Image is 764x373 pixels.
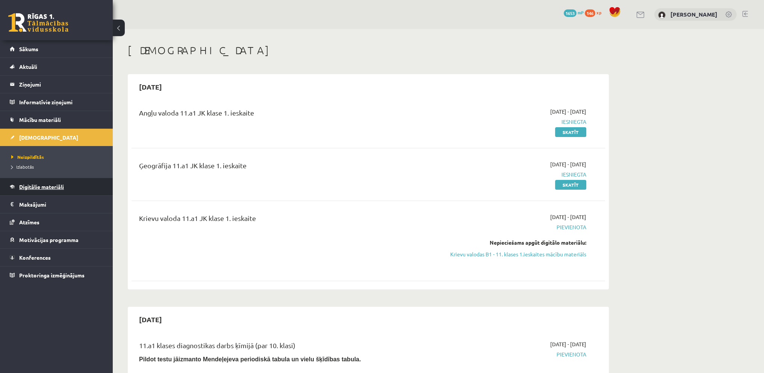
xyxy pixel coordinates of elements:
a: Skatīt [555,127,586,137]
legend: Maksājumi [19,196,103,213]
span: Atzīmes [19,219,39,225]
h1: [DEMOGRAPHIC_DATA] [128,44,609,57]
a: [PERSON_NAME] [670,11,717,18]
span: Aktuāli [19,63,37,70]
div: Nepieciešams apgūt digitālo materiālu: [445,239,586,247]
a: Digitālie materiāli [10,178,103,195]
span: xp [596,9,601,15]
h2: [DATE] [132,78,169,96]
h2: [DATE] [132,311,169,328]
div: Ģeogrāfija 11.a1 JK klase 1. ieskaite [139,160,433,174]
a: Ziņojumi [10,76,103,93]
a: Neizpildītās [11,154,105,160]
span: [DATE] - [DATE] [550,160,586,168]
a: Mācību materiāli [10,111,103,128]
span: 146 [585,9,595,17]
a: Izlabotās [11,163,105,170]
span: Iesniegta [445,118,586,126]
span: Motivācijas programma [19,236,79,243]
span: mP [578,9,584,15]
span: [DEMOGRAPHIC_DATA] [19,134,78,141]
a: Motivācijas programma [10,231,103,248]
b: Pildot testu jāizmanto Mendeļejeva periodiskā tabula un vielu šķīdības tabula. [139,356,361,362]
span: Pievienota [445,350,586,358]
img: Viktorija Bērziņa [658,11,666,19]
span: [DATE] - [DATE] [550,213,586,221]
span: Sākums [19,46,38,52]
a: 146 xp [585,9,605,15]
a: Informatīvie ziņojumi [10,93,103,111]
span: Proktoringa izmēģinājums [19,272,85,279]
a: Konferences [10,249,103,266]
span: Mācību materiāli [19,116,61,123]
span: Pievienota [445,223,586,231]
a: Atzīmes [10,213,103,231]
span: Konferences [19,254,51,261]
a: Rīgas 1. Tālmācības vidusskola [8,13,68,32]
span: Izlabotās [11,164,34,170]
legend: Informatīvie ziņojumi [19,93,103,111]
span: 1653 [564,9,576,17]
div: Krievu valoda 11.a1 JK klase 1. ieskaite [139,213,433,227]
a: Skatīt [555,180,586,190]
a: Proktoringa izmēģinājums [10,266,103,284]
a: 1653 mP [564,9,584,15]
span: Digitālie materiāli [19,183,64,190]
a: [DEMOGRAPHIC_DATA] [10,129,103,146]
span: [DATE] - [DATE] [550,108,586,116]
a: Sākums [10,40,103,58]
a: Aktuāli [10,58,103,75]
legend: Ziņojumi [19,76,103,93]
a: Maksājumi [10,196,103,213]
a: Krievu valodas B1 - 11. klases 1.ieskaites mācību materiāls [445,250,586,258]
div: Angļu valoda 11.a1 JK klase 1. ieskaite [139,108,433,122]
div: 11.a1 klases diagnostikas darbs ķīmijā (par 10. klasi) [139,340,433,354]
span: Neizpildītās [11,154,44,160]
span: [DATE] - [DATE] [550,340,586,348]
span: Iesniegta [445,171,586,178]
